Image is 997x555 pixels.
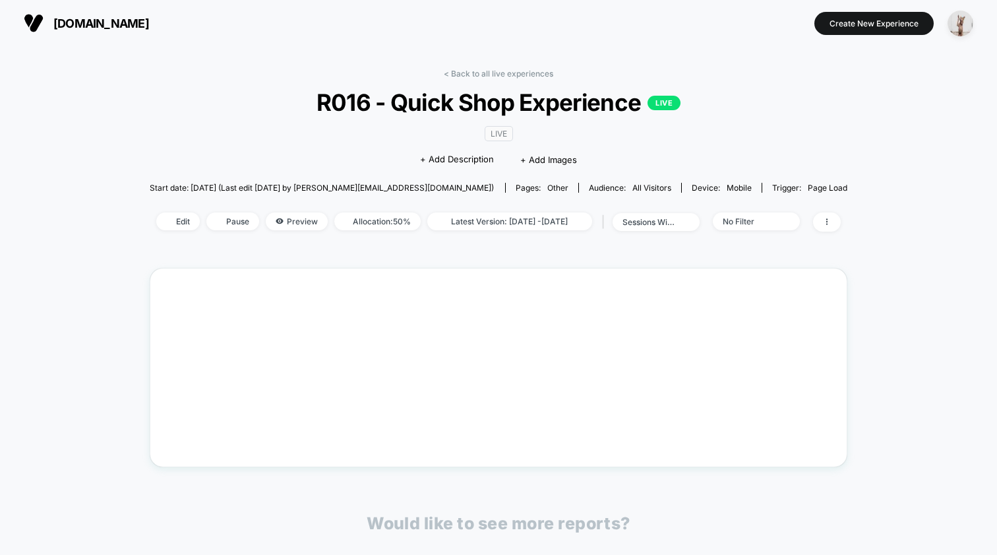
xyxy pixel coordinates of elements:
[206,212,259,230] span: Pause
[334,212,421,230] span: Allocation: 50%
[53,16,149,30] span: [DOMAIN_NAME]
[944,10,977,37] button: ppic
[24,13,44,33] img: Visually logo
[367,513,630,533] p: Would like to see more reports?
[444,69,553,79] a: < Back to all live experiences
[20,13,153,34] button: [DOMAIN_NAME]
[948,11,973,36] img: ppic
[622,217,675,227] div: sessions with impression
[723,216,775,226] div: No Filter
[185,88,813,116] span: R016 - Quick Shop Experience
[427,212,592,230] span: Latest Version: [DATE] - [DATE]
[547,183,568,193] span: other
[648,96,680,110] p: LIVE
[516,183,568,193] div: Pages:
[520,154,577,165] span: + Add Images
[266,212,328,230] span: Preview
[485,126,513,141] span: LIVE
[814,12,934,35] button: Create New Experience
[150,183,494,193] span: Start date: [DATE] (Last edit [DATE] by [PERSON_NAME][EMAIL_ADDRESS][DOMAIN_NAME])
[632,183,671,193] span: All Visitors
[420,153,494,166] span: + Add Description
[808,183,847,193] span: Page Load
[681,183,762,193] span: Device:
[772,183,847,193] div: Trigger:
[599,212,613,232] span: |
[589,183,671,193] div: Audience:
[727,183,752,193] span: mobile
[156,212,200,230] span: Edit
